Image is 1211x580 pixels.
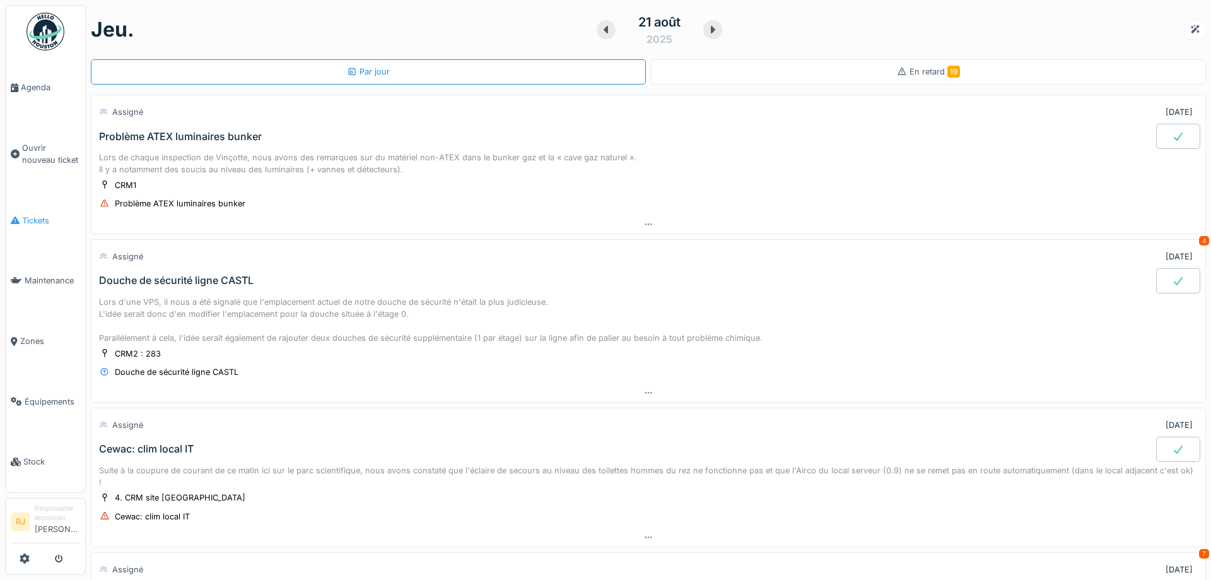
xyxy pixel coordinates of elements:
div: [DATE] [1166,106,1193,118]
div: CRM2 : 283 [115,348,161,360]
li: [PERSON_NAME] [35,504,80,540]
a: Agenda [6,57,85,118]
span: Équipements [25,396,80,408]
div: [DATE] [1166,564,1193,576]
span: Zones [20,335,80,347]
div: 7 [1199,549,1209,559]
a: Tickets [6,191,85,251]
a: Zones [6,311,85,372]
div: Cewac: clim local IT [99,443,194,455]
span: Stock [23,456,80,468]
span: En retard [910,67,960,76]
div: Assigné [112,419,143,431]
div: Problème ATEX luminaires bunker [99,131,262,143]
div: 21 août [638,13,681,32]
div: Assigné [112,564,143,576]
a: Stock [6,432,85,492]
a: Équipements [6,372,85,432]
div: Responsable technicien [35,504,80,523]
div: 4 [1199,236,1209,246]
div: Lors de chaque inspection de Vinçotte, nous avons des remarques sur du matériel non-ATEX dans le ... [99,151,1198,175]
div: Douche de sécurité ligne CASTL [115,366,238,378]
span: Tickets [22,215,80,227]
div: 4. CRM site [GEOGRAPHIC_DATA] [115,492,245,504]
div: Assigné [112,106,143,118]
div: CRM1 [115,179,136,191]
a: Maintenance [6,251,85,311]
div: Douche de sécurité ligne CASTL [99,275,254,287]
div: Suite à la coupure de courant de ce matin ici sur le parc scientifique, nous avons constaté que l... [99,465,1198,488]
div: 2025 [646,32,672,47]
div: [DATE] [1166,251,1193,263]
img: Badge_color-CXgf-gQk.svg [26,13,64,50]
a: RJ Responsable technicien[PERSON_NAME] [11,504,80,543]
span: 19 [947,66,960,78]
div: [DATE] [1166,419,1193,431]
span: Maintenance [25,275,80,287]
div: Assigné [112,251,143,263]
span: Agenda [21,81,80,93]
li: RJ [11,512,30,531]
span: Ouvrir nouveau ticket [22,142,80,166]
div: Par jour [347,66,390,78]
a: Ouvrir nouveau ticket [6,118,85,191]
div: Problème ATEX luminaires bunker [115,198,245,210]
h1: jeu. [91,18,134,42]
div: Cewac: clim local IT [115,511,190,523]
div: Lors d'une VPS, il nous a été signalé que l'emplacement actuel de notre douche de sécurité n'étai... [99,296,1198,345]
